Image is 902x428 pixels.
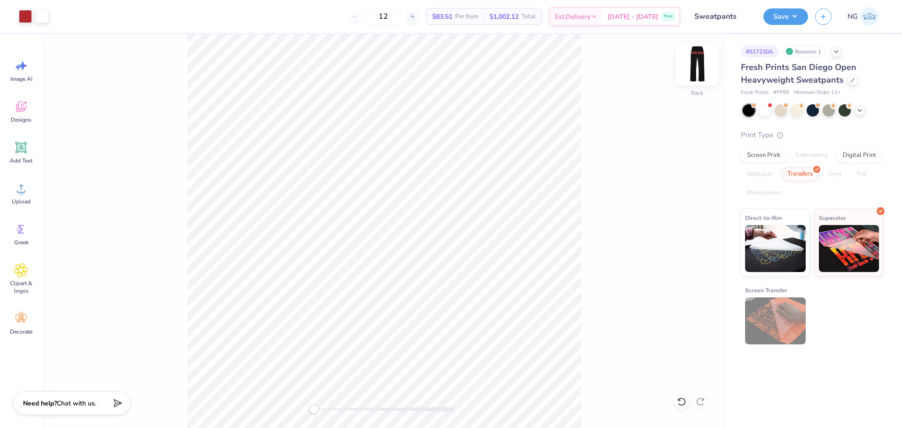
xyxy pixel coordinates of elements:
span: Supacolor [819,213,846,223]
div: Digital Print [837,148,882,163]
div: Accessibility label [309,405,319,414]
span: Total [521,12,536,22]
img: Supacolor [819,225,879,272]
img: Back [678,45,716,83]
div: Applique [741,167,778,181]
span: Fresh Prints San Diego Open Heavyweight Sweatpants [741,62,856,86]
div: Screen Print [741,148,786,163]
strong: Need help? [23,399,57,408]
span: Minimum Order: 12 + [794,89,841,97]
span: $83.51 [432,12,452,22]
div: Embroidery [789,148,834,163]
span: Chat with us. [57,399,96,408]
div: Transfers [781,167,819,181]
span: Greek [14,239,29,246]
button: Save [763,8,808,25]
span: Designs [11,116,31,124]
img: Direct-to-film [745,225,806,272]
input: – – [365,8,402,25]
div: Revision 1 [783,46,826,57]
img: Screen Transfer [745,297,806,344]
img: Nico Gerona [860,7,879,26]
input: Untitled Design [687,7,756,26]
span: $1,002.12 [490,12,519,22]
span: Image AI [10,75,32,83]
span: Decorate [10,328,32,335]
span: Add Text [10,157,32,164]
div: Back [691,89,703,97]
span: Screen Transfer [745,285,787,295]
span: Upload [12,198,31,205]
div: Print Type [741,130,883,140]
span: Clipart & logos [6,280,37,295]
span: Free [664,13,673,20]
div: # 517230A [741,46,778,57]
span: Direct-to-film [745,213,782,223]
span: Fresh Prints [741,89,769,97]
div: Rhinestones [741,186,786,200]
span: NG [848,11,858,22]
a: NG [843,7,883,26]
span: Per Item [455,12,478,22]
span: [DATE] - [DATE] [607,12,658,22]
span: # FP90 [773,89,789,97]
div: Vinyl [822,167,848,181]
div: Foil [851,167,873,181]
span: Est. Delivery [555,12,591,22]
